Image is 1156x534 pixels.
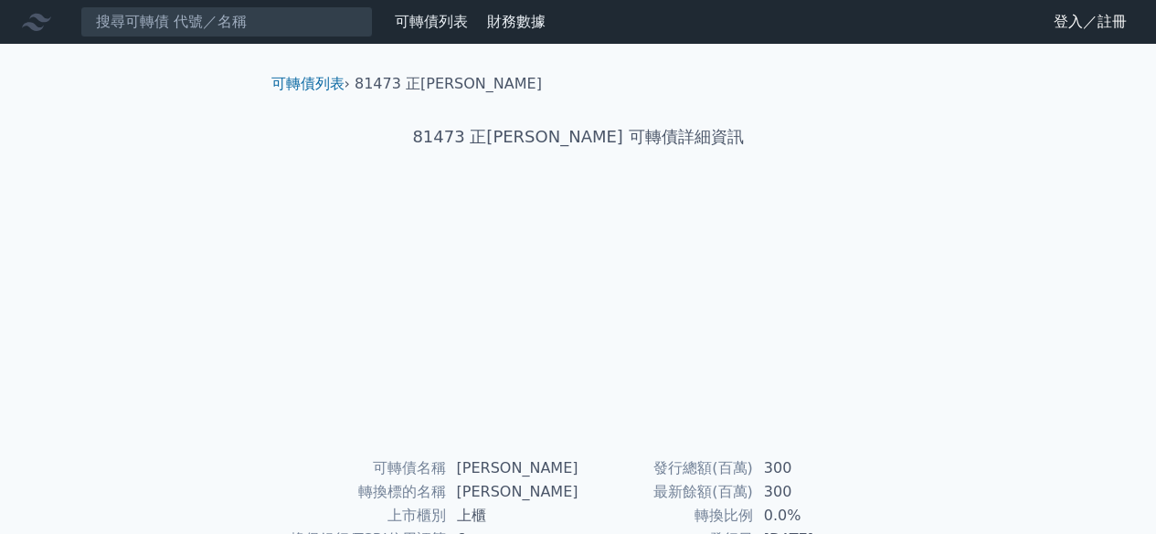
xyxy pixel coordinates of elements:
td: 0.0% [753,504,878,528]
td: 轉換標的名稱 [279,480,446,504]
td: 上市櫃別 [279,504,446,528]
a: 登入／註冊 [1039,7,1141,37]
td: 可轉債名稱 [279,456,446,480]
td: 300 [753,456,878,480]
td: 最新餘額(百萬) [578,480,753,504]
input: 搜尋可轉債 代號／名稱 [80,6,373,37]
a: 可轉債列表 [395,13,468,30]
td: 300 [753,480,878,504]
h1: 81473 正[PERSON_NAME] 可轉債詳細資訊 [257,124,900,150]
a: 財務數據 [487,13,546,30]
td: 轉換比例 [578,504,753,528]
td: [PERSON_NAME] [446,456,578,480]
td: 發行總額(百萬) [578,456,753,480]
td: [PERSON_NAME] [446,480,578,504]
li: 81473 正[PERSON_NAME] [355,73,542,95]
a: 可轉債列表 [271,75,345,92]
li: › [271,73,350,95]
td: 上櫃 [446,504,578,528]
